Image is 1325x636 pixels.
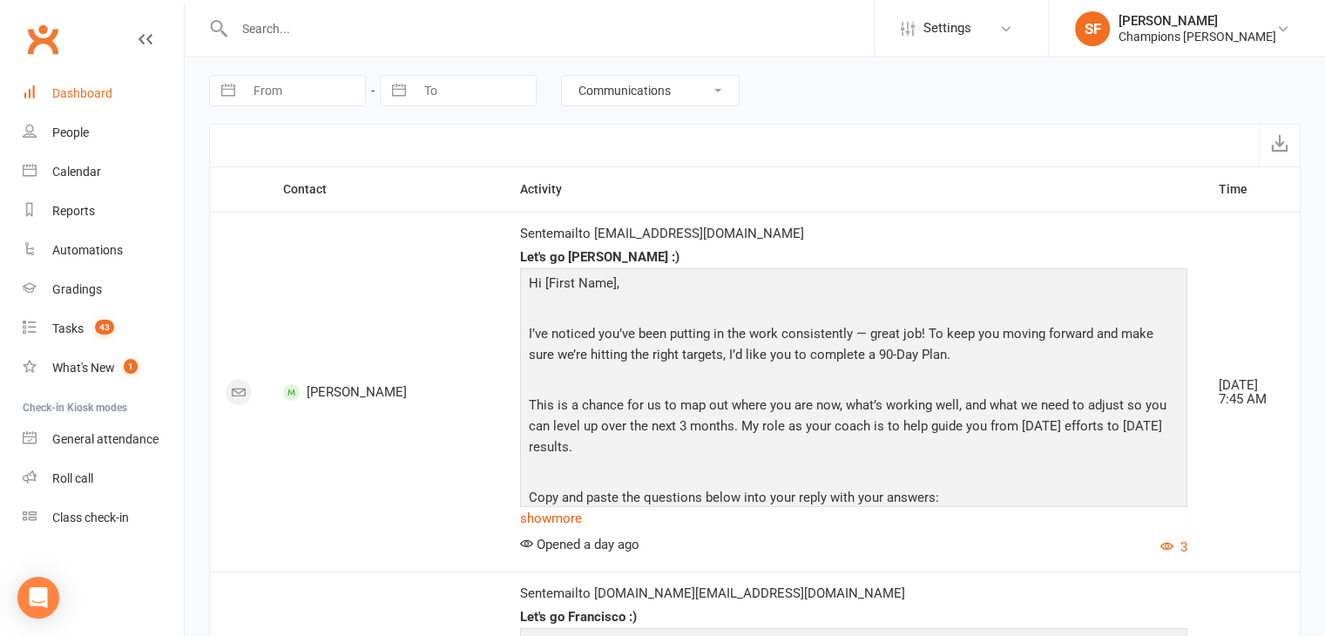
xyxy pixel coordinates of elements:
[1203,167,1300,212] th: Time
[23,309,184,348] a: Tasks 43
[1219,378,1284,407] div: [DATE] 7:45 AM
[52,361,115,375] div: What's New
[520,226,804,241] span: Sent email to [EMAIL_ADDRESS][DOMAIN_NAME]
[524,395,1182,462] p: This is a chance for us to map out where you are now, what’s working well, and what we need to ad...
[520,250,1186,265] div: Let's go [PERSON_NAME] :)
[52,282,102,296] div: Gradings
[23,270,184,309] a: Gradings
[52,204,95,218] div: Reports
[23,459,184,498] a: Roll call
[52,165,101,179] div: Calendar
[23,348,184,388] a: What's New1
[524,273,1182,298] p: Hi [First Name],
[1119,13,1276,29] div: [PERSON_NAME]
[23,152,184,192] a: Calendar
[23,192,184,231] a: Reports
[283,384,489,401] span: [PERSON_NAME]
[1119,29,1276,44] div: Champions [PERSON_NAME]
[124,359,138,374] span: 1
[267,167,504,212] th: Contact
[21,17,64,61] a: Clubworx
[95,320,114,335] span: 43
[52,471,93,485] div: Roll call
[520,506,1186,531] a: show more
[52,511,129,524] div: Class check-in
[23,113,184,152] a: People
[520,610,1186,625] div: Let's go Francisco :)
[415,76,536,105] input: To
[244,76,365,105] input: From
[229,17,874,41] input: Search...
[52,125,89,139] div: People
[52,243,123,257] div: Automations
[520,585,905,601] span: Sent email to [DOMAIN_NAME][EMAIL_ADDRESS][DOMAIN_NAME]
[52,432,159,446] div: General attendance
[23,231,184,270] a: Automations
[17,577,59,619] div: Open Intercom Messenger
[23,498,184,538] a: Class kiosk mode
[1160,537,1187,558] button: 3
[520,537,639,552] span: Opened a day ago
[524,487,1182,512] p: Copy and paste the questions below into your reply with your answers:
[504,167,1202,212] th: Activity
[23,74,184,113] a: Dashboard
[52,321,84,335] div: Tasks
[52,86,112,100] div: Dashboard
[23,420,184,459] a: General attendance kiosk mode
[524,323,1182,369] p: I’ve noticed you’ve been putting in the work consistently — great job! To keep you moving forward...
[1075,11,1110,46] div: SF
[923,9,971,48] span: Settings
